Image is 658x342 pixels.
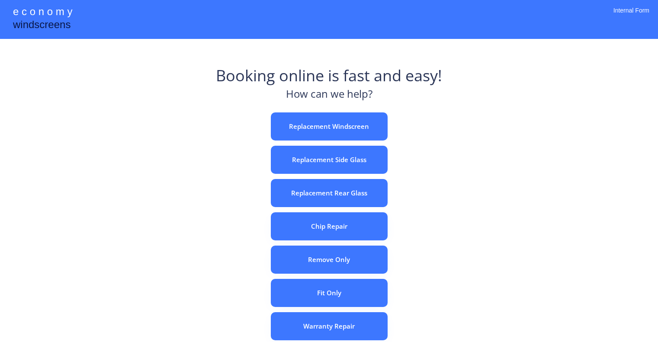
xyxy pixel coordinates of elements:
div: Internal Form [613,6,649,26]
button: Fit Only [271,279,388,307]
button: Replacement Rear Glass [271,179,388,207]
button: Chip Repair [271,212,388,240]
div: How can we help? [286,86,372,106]
button: Replacement Side Glass [271,146,388,174]
div: windscreens [13,17,71,34]
button: Remove Only [271,246,388,274]
div: Booking online is fast and easy! [216,65,442,86]
div: e c o n o m y [13,4,72,21]
button: Replacement Windscreen [271,112,388,141]
button: Warranty Repair [271,312,388,340]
